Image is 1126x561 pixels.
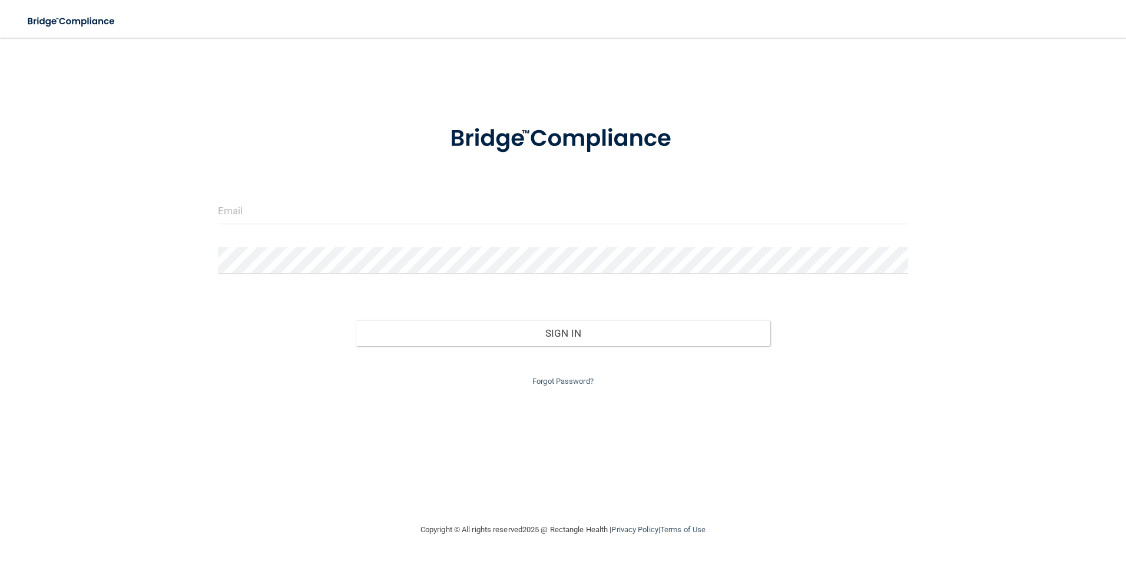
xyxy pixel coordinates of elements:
[426,108,700,170] img: bridge_compliance_login_screen.278c3ca4.svg
[532,377,594,386] a: Forgot Password?
[348,511,778,549] div: Copyright © All rights reserved 2025 @ Rectangle Health | |
[356,320,770,346] button: Sign In
[218,198,909,224] input: Email
[18,9,126,34] img: bridge_compliance_login_screen.278c3ca4.svg
[660,525,706,534] a: Terms of Use
[611,525,658,534] a: Privacy Policy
